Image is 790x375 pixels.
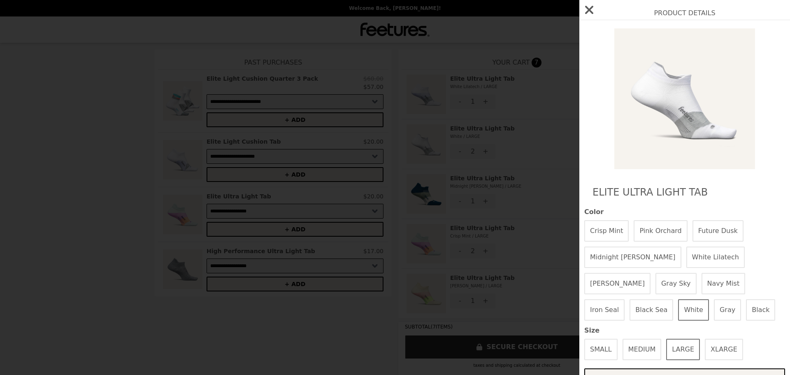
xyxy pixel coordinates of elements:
span: Size [584,326,785,335]
button: Midnight [PERSON_NAME] [584,247,681,268]
button: Pink Orchard [634,220,687,242]
button: LARGE [666,339,700,360]
span: Color [584,207,785,217]
button: Iron Seal [584,299,625,321]
button: [PERSON_NAME] [584,273,651,294]
button: Gray Sky [655,273,697,294]
button: SMALL [584,339,618,360]
button: White Lilatech [686,247,745,268]
button: MEDIUM [623,339,661,360]
button: Gray [714,299,741,321]
img: White / LARGE [609,28,760,169]
button: Black Sea [630,299,673,321]
button: Crisp Mint [584,220,629,242]
button: Black [746,299,775,321]
button: Navy Mist [702,273,746,294]
h2: Elite Ultra Light Tab [592,186,777,199]
button: XLARGE [705,339,743,360]
button: Future Dusk [692,220,744,242]
button: White [678,299,709,321]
